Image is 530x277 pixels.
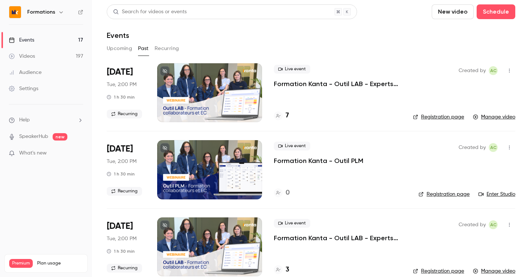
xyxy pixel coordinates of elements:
a: Registration page [418,191,470,198]
span: [DATE] [107,66,133,78]
div: Aug 12 Tue, 2:00 PM (Europe/Paris) [107,217,145,276]
div: 1 h 30 min [107,171,135,177]
iframe: Noticeable Trigger [74,150,83,157]
div: 1 h 30 min [107,94,135,100]
span: [DATE] [107,143,133,155]
span: Anaïs Cachelou [489,66,498,75]
div: Settings [9,85,38,92]
h4: 0 [286,188,290,198]
a: 7 [274,111,289,121]
div: Search for videos or events [113,8,187,16]
h6: Formations [27,8,55,16]
div: 1 h 30 min [107,248,135,254]
span: AC [490,143,497,152]
span: Anaïs Cachelou [489,220,498,229]
div: Videos [9,53,35,60]
a: 0 [274,188,290,198]
button: New video [432,4,474,19]
span: Recurring [107,187,142,196]
span: Tue, 2:00 PM [107,235,137,242]
a: Registration page [413,113,464,121]
span: Tue, 2:00 PM [107,158,137,165]
span: AC [490,66,497,75]
li: help-dropdown-opener [9,116,83,124]
a: Formation Kanta - Outil LAB - Experts-comptables et collaborateurs [274,79,401,88]
span: new [53,133,67,141]
span: Recurring [107,110,142,118]
div: Aug 19 Tue, 2:00 PM (Europe/Paris) [107,140,145,199]
div: Aug 19 Tue, 2:00 PM (Europe/Paris) [107,63,145,122]
a: Manage video [473,267,515,275]
a: Formation Kanta - Outil PLM [274,156,363,165]
span: Created by [459,220,486,229]
span: Plan usage [37,260,83,266]
span: What's new [19,149,47,157]
span: Live event [274,65,310,74]
button: Past [138,43,149,54]
span: Created by [459,143,486,152]
span: Live event [274,142,310,150]
a: Manage video [473,113,515,121]
span: Live event [274,219,310,228]
a: 3 [274,265,289,275]
div: Events [9,36,34,44]
span: Premium [9,259,33,268]
button: Schedule [477,4,515,19]
span: Tue, 2:00 PM [107,81,137,88]
h4: 7 [286,111,289,121]
a: Enter Studio [478,191,515,198]
span: Recurring [107,264,142,273]
span: Created by [459,66,486,75]
img: Formations [9,6,21,18]
div: Audience [9,69,42,76]
span: Anaïs Cachelou [489,143,498,152]
h1: Events [107,31,129,40]
span: AC [490,220,497,229]
a: SpeakerHub [19,133,48,141]
a: Registration page [413,267,464,275]
button: Upcoming [107,43,132,54]
span: [DATE] [107,220,133,232]
h4: 3 [286,265,289,275]
a: Formation Kanta - Outil LAB - Experts-comptables et collaborateurs [274,234,401,242]
button: Recurring [155,43,179,54]
span: Help [19,116,30,124]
